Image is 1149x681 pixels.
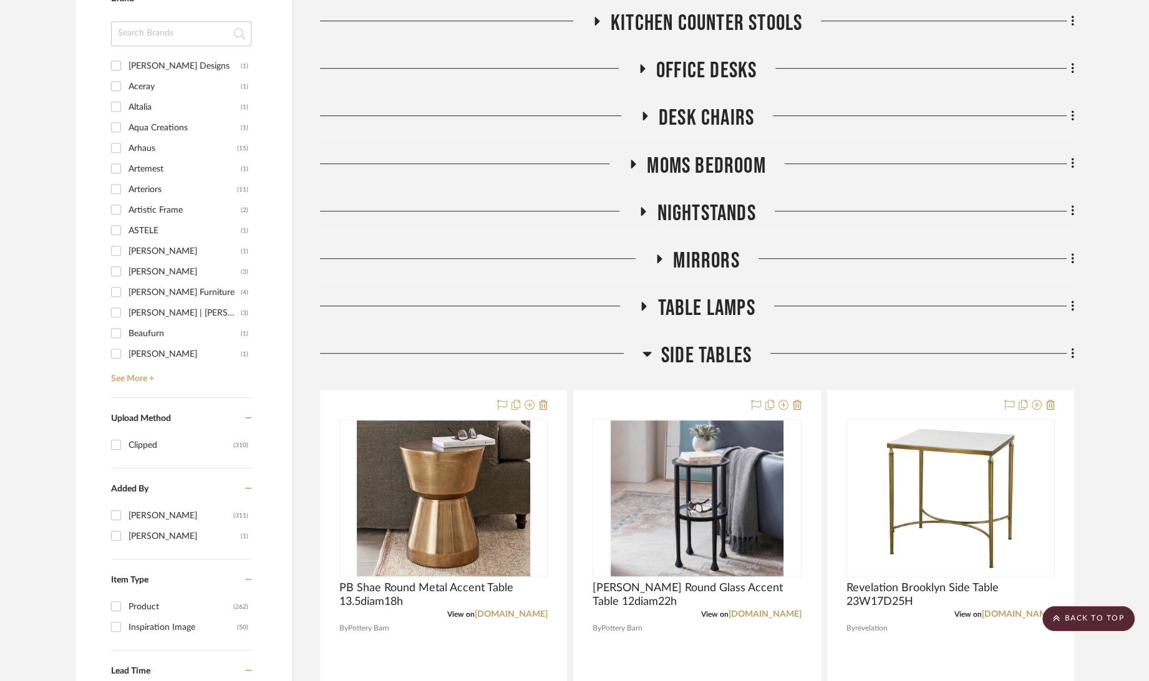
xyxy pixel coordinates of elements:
a: [DOMAIN_NAME] [729,610,802,619]
div: (11) [237,180,248,200]
div: (1) [241,56,248,76]
input: Search Brands [111,21,251,46]
div: Aqua Creations [128,118,241,138]
span: By [593,622,601,634]
div: [PERSON_NAME] | [PERSON_NAME] [128,303,241,323]
div: Clipped [128,435,233,455]
span: [PERSON_NAME] Round Glass Accent Table 12diam22h [593,581,801,609]
span: By [846,622,855,634]
div: (3) [241,303,248,323]
div: (1) [241,221,248,241]
span: By [339,622,348,634]
div: [PERSON_NAME] [128,526,241,546]
span: Table Lamps [657,295,755,322]
div: 0 [593,420,800,577]
img: PB Shae Round Metal Accent Table 13.5diam18h [357,420,530,576]
span: Lead Time [111,667,150,675]
div: ASTELE [128,221,241,241]
span: Mirrors [673,248,739,274]
span: View on [954,611,982,618]
div: Altalia [128,97,241,117]
div: (1) [241,97,248,117]
a: [DOMAIN_NAME] [475,610,548,619]
div: (3) [241,262,248,282]
span: PB Shae Round Metal Accent Table 13.5diam18h [339,581,548,609]
span: Side Tables [661,342,752,369]
div: (311) [233,506,248,526]
div: (2) [241,200,248,220]
img: Revelation Brooklyn Side Table 23W17D25H [873,420,1029,576]
div: Artemest [128,159,241,179]
span: Kitchen Counter Stools [611,10,802,37]
div: (50) [237,617,248,637]
div: (1) [241,324,248,344]
span: Nightstands [657,200,755,227]
span: Upload Method [111,414,171,423]
div: Product [128,597,233,617]
span: View on [447,611,475,618]
div: Artistic Frame [128,200,241,220]
span: Desk Chairs [659,105,754,132]
div: Arhaus [128,138,237,158]
span: revelation [855,622,888,634]
div: (1) [241,118,248,138]
div: Inspiration Image [128,617,237,637]
img: PB Tanner Round Glass Accent Table 12diam22h [611,420,784,576]
span: Item Type [111,576,148,584]
div: (262) [233,597,248,617]
div: [PERSON_NAME] Furniture [128,283,241,302]
div: (1) [241,77,248,97]
div: [PERSON_NAME] Designs [128,56,241,76]
div: (15) [237,138,248,158]
div: [PERSON_NAME] [128,262,241,282]
span: Office Desks [656,57,757,84]
div: [PERSON_NAME] [128,506,233,526]
div: (1) [241,159,248,179]
div: (1) [241,526,248,546]
a: [DOMAIN_NAME] [982,610,1055,619]
div: Aceray [128,77,241,97]
span: Pottery Barn [601,622,642,634]
span: Pottery Barn [348,622,389,634]
a: See More + [108,364,251,384]
div: (1) [241,344,248,364]
div: [PERSON_NAME] [128,241,241,261]
span: Revelation Brooklyn Side Table 23W17D25H [846,581,1055,609]
div: Arteriors [128,180,237,200]
div: Beaufurn [128,324,241,344]
div: (310) [233,435,248,455]
span: View on [701,611,729,618]
div: (1) [241,241,248,261]
div: [PERSON_NAME] [128,344,241,364]
span: Moms Bedroom [647,153,765,180]
div: (4) [241,283,248,302]
scroll-to-top-button: BACK TO TOP [1042,606,1135,631]
span: Added By [111,485,148,493]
